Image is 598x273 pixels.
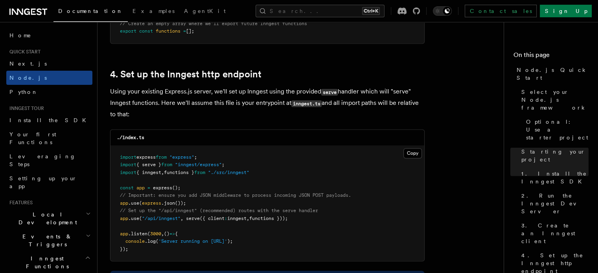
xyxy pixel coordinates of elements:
[521,222,589,245] span: 3. Create an Inngest client
[120,208,318,213] span: // Set up the "/api/inngest" (recommended) routes with the serve handler
[164,170,194,175] span: functions }
[120,246,128,252] span: });
[161,200,175,206] span: .json
[362,7,380,15] kbd: Ctrl+K
[518,145,589,167] a: Starting your project
[139,200,142,206] span: (
[513,50,589,63] h4: On this page
[6,229,92,251] button: Events & Triggers
[117,135,144,140] code: ./index.ts
[180,216,183,221] span: ,
[518,189,589,218] a: 2. Run the Inngest Dev Server
[6,149,92,171] a: Leveraging Steps
[9,31,31,39] span: Home
[513,63,589,85] a: Node.js Quick Start
[120,154,136,160] span: import
[169,231,175,236] span: =>
[6,71,92,85] a: Node.js
[128,216,139,221] span: .use
[120,216,128,221] span: app
[518,218,589,248] a: 3. Create an Inngest client
[169,154,194,160] span: "express"
[521,88,589,112] span: Select your Node.js framework
[53,2,128,22] a: Documentation
[120,192,351,198] span: // Important: ensure you add JSON middleware to process incoming JSON POST payloads.
[120,28,136,34] span: export
[128,2,179,21] a: Examples
[6,57,92,71] a: Next.js
[172,185,180,191] span: ();
[6,255,85,270] span: Inngest Functions
[6,113,92,127] a: Install the SDK
[256,5,385,17] button: Search...Ctrl+K
[6,28,92,42] a: Home
[247,216,249,221] span: ,
[156,154,167,160] span: from
[120,162,136,167] span: import
[161,162,172,167] span: from
[158,238,227,244] span: 'Server running on [URL]'
[523,115,589,145] a: Optional: Use a starter project
[110,86,425,120] p: Using your existing Express.js server, we'll set up Inngest using the provided handler which will...
[120,21,307,26] span: // Create an empty array where we'll export future Inngest functions
[150,231,161,236] span: 3000
[136,185,145,191] span: app
[194,170,205,175] span: from
[125,238,145,244] span: console
[145,238,156,244] span: .log
[120,170,136,175] span: import
[179,2,230,21] a: AgentKit
[147,185,150,191] span: =
[120,185,134,191] span: const
[6,105,44,112] span: Inngest tour
[291,100,322,107] code: inngest.ts
[186,28,194,34] span: [];
[161,231,164,236] span: ,
[161,170,164,175] span: ,
[208,170,249,175] span: "./src/inngest"
[403,148,422,158] button: Copy
[136,154,156,160] span: express
[9,89,38,95] span: Python
[526,118,589,141] span: Optional: Use a starter project
[521,148,589,163] span: Starting your project
[224,216,227,221] span: :
[222,162,224,167] span: ;
[136,162,161,167] span: { serve }
[517,66,589,82] span: Node.js Quick Start
[9,153,76,167] span: Leveraging Steps
[200,216,224,221] span: ({ client
[6,207,92,229] button: Local Development
[521,192,589,215] span: 2. Run the Inngest Dev Server
[164,231,169,236] span: ()
[175,231,178,236] span: {
[153,185,172,191] span: express
[433,6,452,16] button: Toggle dark mode
[120,231,128,236] span: app
[6,171,92,193] a: Setting up your app
[156,28,180,34] span: functions
[186,216,200,221] span: serve
[6,49,40,55] span: Quick start
[6,211,86,226] span: Local Development
[540,5,592,17] a: Sign Up
[518,167,589,189] a: 1. Install the Inngest SDK
[128,200,139,206] span: .use
[156,238,158,244] span: (
[6,85,92,99] a: Python
[227,216,247,221] span: inngest
[136,170,161,175] span: { inngest
[120,200,128,206] span: app
[321,89,338,95] code: serve
[6,233,86,248] span: Events & Triggers
[142,216,180,221] span: "/api/inngest"
[9,60,47,67] span: Next.js
[147,231,150,236] span: (
[227,238,233,244] span: );
[139,28,153,34] span: const
[194,154,197,160] span: ;
[249,216,288,221] span: functions }));
[142,200,161,206] span: express
[132,8,175,14] span: Examples
[9,75,47,81] span: Node.js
